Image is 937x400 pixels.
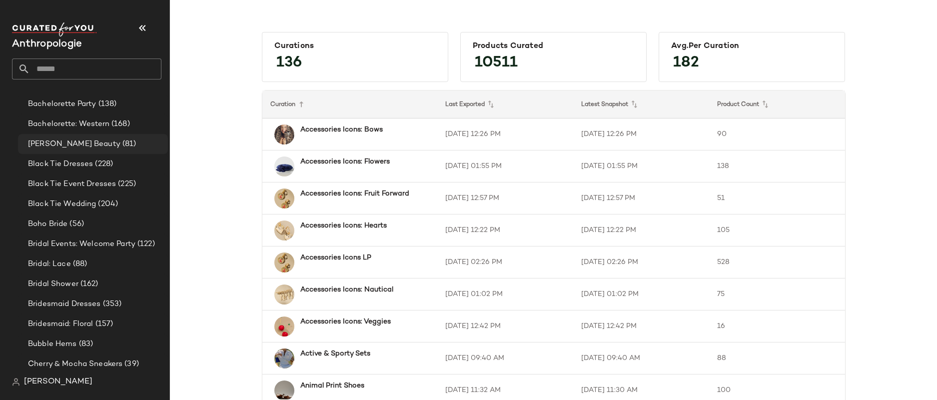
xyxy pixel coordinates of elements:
[300,188,409,199] b: Accessories Icons: Fruit Forward
[262,90,437,118] th: Curation
[709,246,845,278] td: 528
[437,118,573,150] td: [DATE] 12:26 PM
[709,150,845,182] td: 138
[671,41,833,51] div: Avg.per Curation
[274,41,436,51] div: Curations
[300,220,387,231] b: Accessories Icons: Hearts
[28,278,78,290] span: Bridal Shower
[300,380,364,391] b: Animal Print Shoes
[300,252,371,263] b: Accessories Icons LP
[12,22,97,36] img: cfy_white_logo.C9jOOHJF.svg
[28,198,96,210] span: Black Tie Wedding
[28,238,135,250] span: Bridal Events: Welcome Party
[28,338,77,350] span: Bubble Hems
[437,310,573,342] td: [DATE] 12:42 PM
[28,118,109,130] span: Bachelorette: Western
[96,198,118,210] span: (204)
[28,218,67,230] span: Boho Bride
[709,214,845,246] td: 105
[465,45,528,81] span: 10511
[437,342,573,374] td: [DATE] 09:40 AM
[12,378,20,386] img: svg%3e
[573,182,709,214] td: [DATE] 12:57 PM
[28,98,96,110] span: Bachelorette Party
[12,39,82,49] span: Current Company Name
[437,246,573,278] td: [DATE] 02:26 PM
[300,348,370,359] b: Active & Sporty Sets
[28,178,116,190] span: Black Tie Event Dresses
[573,246,709,278] td: [DATE] 02:26 PM
[93,318,113,330] span: (157)
[573,118,709,150] td: [DATE] 12:26 PM
[24,376,92,388] span: [PERSON_NAME]
[101,298,122,310] span: (353)
[709,182,845,214] td: 51
[28,158,93,170] span: Black Tie Dresses
[266,45,312,81] span: 136
[28,258,71,270] span: Bridal: Lace
[663,45,709,81] span: 182
[28,298,101,310] span: Bridesmaid Dresses
[78,278,98,290] span: (162)
[573,214,709,246] td: [DATE] 12:22 PM
[300,316,391,327] b: Accessories Icons: Veggies
[300,284,393,295] b: Accessories Icons: Nautical
[437,214,573,246] td: [DATE] 12:22 PM
[135,238,155,250] span: (122)
[120,138,136,150] span: (81)
[28,138,120,150] span: [PERSON_NAME] Beauty
[573,150,709,182] td: [DATE] 01:55 PM
[28,358,122,370] span: Cherry & Mocha Sneakers
[437,278,573,310] td: [DATE] 01:02 PM
[67,218,84,230] span: (56)
[573,278,709,310] td: [DATE] 01:02 PM
[709,278,845,310] td: 75
[437,150,573,182] td: [DATE] 01:55 PM
[77,338,93,350] span: (83)
[709,310,845,342] td: 16
[573,90,709,118] th: Latest Snapshot
[573,310,709,342] td: [DATE] 12:42 PM
[573,342,709,374] td: [DATE] 09:40 AM
[28,318,93,330] span: Bridesmaid: Floral
[109,118,130,130] span: (168)
[93,158,113,170] span: (228)
[300,124,383,135] b: Accessories Icons: Bows
[437,90,573,118] th: Last Exported
[71,258,87,270] span: (88)
[437,182,573,214] td: [DATE] 12:57 PM
[709,90,845,118] th: Product Count
[300,156,390,167] b: Accessories Icons: Flowers
[116,178,136,190] span: (225)
[709,342,845,374] td: 88
[122,358,139,370] span: (39)
[473,41,634,51] div: Products Curated
[709,118,845,150] td: 90
[96,98,117,110] span: (138)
